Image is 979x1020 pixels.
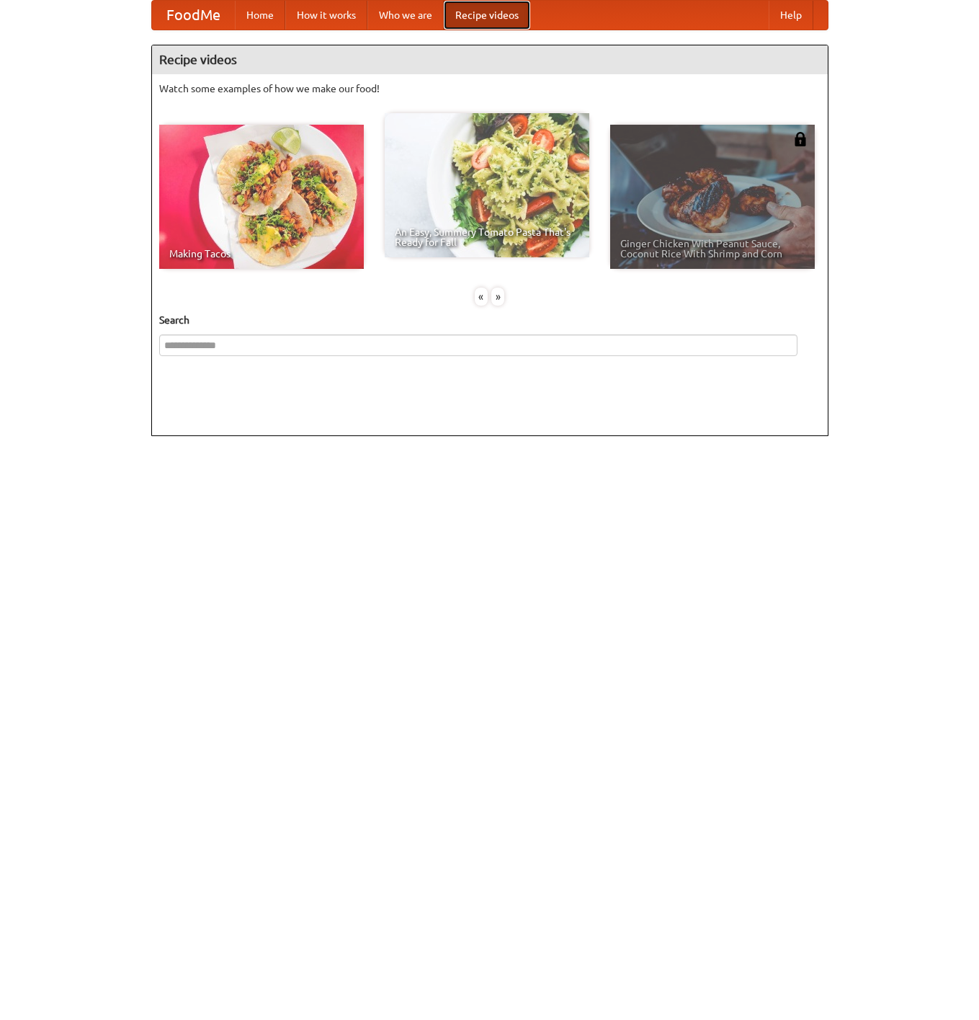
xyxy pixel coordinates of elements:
a: An Easy, Summery Tomato Pasta That's Ready for Fall [385,113,589,257]
a: FoodMe [152,1,235,30]
h5: Search [159,313,821,327]
a: Making Tacos [159,125,364,269]
a: Recipe videos [444,1,530,30]
div: » [491,288,504,306]
div: « [475,288,488,306]
a: Who we are [367,1,444,30]
a: Help [769,1,813,30]
img: 483408.png [793,132,808,146]
span: An Easy, Summery Tomato Pasta That's Ready for Fall [395,227,579,247]
h4: Recipe videos [152,45,828,74]
a: Home [235,1,285,30]
a: How it works [285,1,367,30]
p: Watch some examples of how we make our food! [159,81,821,96]
span: Making Tacos [169,249,354,259]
